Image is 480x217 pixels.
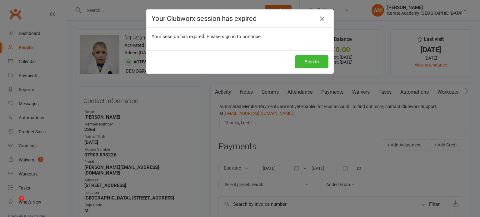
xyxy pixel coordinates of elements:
iframe: Intercom live chat [6,196,21,211]
a: Close [317,14,327,24]
span: Your session has expired. Please sign in to continue. [152,34,262,39]
span: 2 [19,196,24,201]
h4: Your Clubworx session has expired [152,15,328,22]
button: Sign In [295,55,328,68]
